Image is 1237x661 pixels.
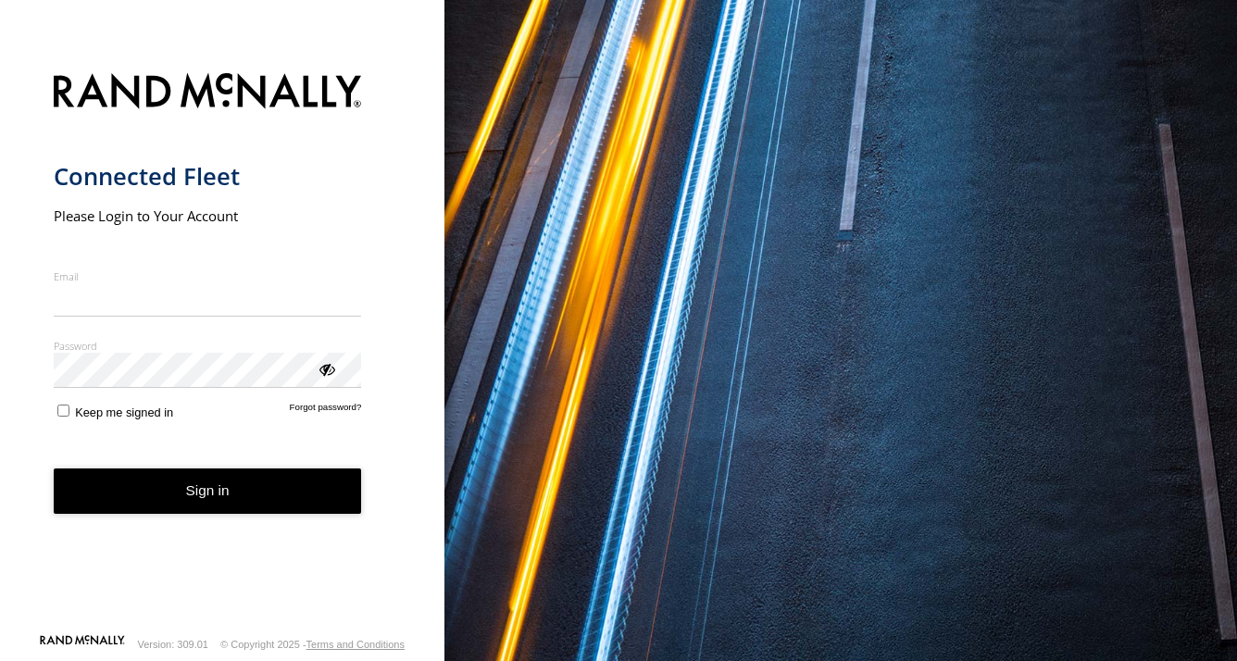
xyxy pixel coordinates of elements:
button: Sign in [54,468,362,514]
img: Rand McNally [54,69,362,117]
div: © Copyright 2025 - [220,639,405,650]
form: main [54,62,392,633]
label: Password [54,339,362,353]
label: Email [54,269,362,283]
a: Visit our Website [40,635,125,654]
span: Keep me signed in [75,405,173,419]
input: Keep me signed in [57,405,69,417]
h2: Please Login to Your Account [54,206,362,225]
div: ViewPassword [317,359,335,378]
a: Terms and Conditions [306,639,405,650]
a: Forgot password? [290,402,362,419]
h1: Connected Fleet [54,161,362,192]
div: Version: 309.01 [138,639,208,650]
